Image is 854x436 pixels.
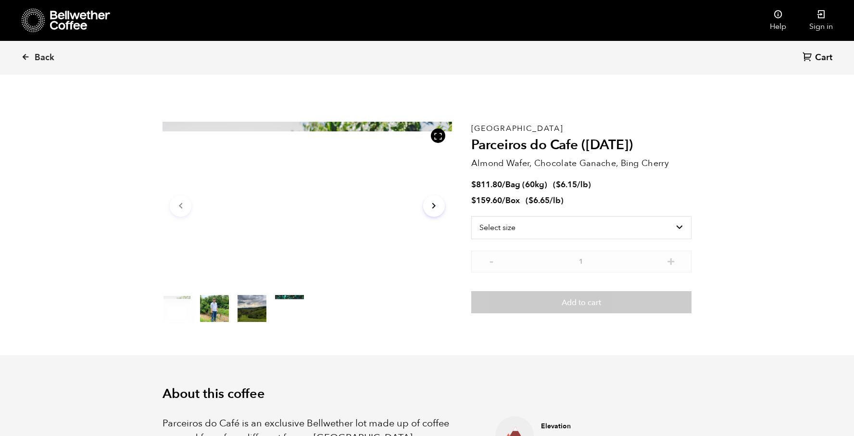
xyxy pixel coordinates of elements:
bdi: 159.60 [471,195,502,206]
button: - [486,256,498,265]
button: Add to cart [471,291,691,313]
span: ( ) [553,179,591,190]
h2: Parceiros do Cafe ([DATE]) [471,137,691,154]
span: Box [505,195,520,206]
span: Cart [815,52,832,64]
span: / [502,195,505,206]
span: $ [471,195,476,206]
span: Bag (60kg) [505,179,547,190]
h2: About this coffee [163,386,691,402]
button: + [665,256,677,265]
h4: Elevation [541,422,677,431]
span: ( ) [526,195,564,206]
p: Almond Wafer, Chocolate Ganache, Bing Cherry [471,157,691,170]
span: $ [528,195,533,206]
a: Cart [803,51,835,64]
span: /lb [550,195,561,206]
span: /lb [577,179,588,190]
span: $ [556,179,561,190]
bdi: 6.65 [528,195,550,206]
span: Back [35,52,54,64]
span: $ [471,179,476,190]
bdi: 6.15 [556,179,577,190]
span: / [502,179,505,190]
bdi: 811.80 [471,179,502,190]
